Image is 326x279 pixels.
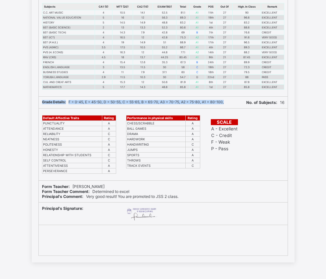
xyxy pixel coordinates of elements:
[205,35,217,40] td: 17th
[153,60,176,65] td: 35.3
[176,45,190,50] td: 86.7
[217,35,233,40] td: 27
[185,158,200,163] td: A
[261,84,284,89] td: EXCELLENT
[176,3,190,10] th: Total
[233,20,261,25] td: 83.2
[205,60,217,65] td: 24th
[42,206,83,211] b: Principal's Signature:
[102,120,116,126] td: A
[261,45,284,50] td: EXCELLENT
[112,35,133,40] td: 16.5
[185,142,200,147] td: C
[233,10,261,15] td: 90
[185,115,200,120] th: Rating
[102,126,116,131] td: A
[133,79,153,84] td: 12
[176,25,190,30] td: 80.6
[233,84,261,89] td: 85.8
[217,74,233,79] td: 27
[112,50,133,55] td: 16.3
[42,142,102,147] td: POLITENESS
[217,84,233,89] td: 27
[153,40,176,45] td: 51
[233,45,261,50] td: 89.3
[42,25,95,30] td: BST (BASIC SCIENCE)
[153,74,176,79] td: 30
[126,147,185,152] td: JUMPS
[205,20,217,25] td: 1st
[42,55,95,60] td: RNV (CRS)
[95,79,112,84] td: 4
[126,131,185,136] td: DRAMA
[112,20,133,25] td: 14.5
[42,184,70,189] b: Form Teacher:
[261,55,284,60] td: EXCELLENT
[217,40,233,45] td: 27
[126,136,185,142] td: HARDWORK
[153,25,176,30] td: 52.3
[185,163,200,168] td: C
[217,20,233,25] td: 27
[153,65,176,70] td: 30
[176,65,190,70] td: 58
[133,30,153,35] td: 7.9
[95,60,112,65] td: 4
[102,158,116,163] td: C
[42,65,95,70] td: ENGLISH LANGUAGE
[205,45,217,50] td: 4th
[42,163,102,168] td: ATTENTIVENESS
[261,40,284,45] td: EXCELLENT
[42,60,95,65] td: FRENCH
[95,45,112,50] td: 3.5
[112,84,133,89] td: 17.7
[133,10,153,15] td: 14.1
[261,35,284,40] td: VERY GOOD
[102,152,116,158] td: C
[42,30,95,35] td: BST (BASIC TECH)
[205,70,217,74] td: 18th
[133,50,153,55] td: 12
[126,142,185,147] td: HANDWRITING
[217,30,233,35] td: 27
[42,158,102,163] td: SELF CONTROL
[42,152,102,158] td: RELATIONSHIP WITH STUDENTS
[95,65,112,70] td: 3
[133,84,153,89] td: 14.3
[133,15,153,20] td: 12
[153,3,176,10] th: EXAM (60)
[95,10,112,15] td: 4
[42,20,95,25] td: HISTORY
[42,131,102,136] td: RELIABILITY
[42,50,95,55] td: PVS (H. ECONS)
[112,30,133,35] td: 14.3
[205,65,217,70] td: 19th
[42,136,102,142] td: NEATNESS
[233,40,261,45] td: 96.5
[102,163,116,168] td: A
[233,70,261,74] td: 79.5
[261,79,284,84] td: EXCELLENT
[261,10,284,15] td: EXCELLENT
[153,20,176,25] td: 48.8
[185,126,200,131] td: A
[153,15,176,20] td: 56.3
[112,55,133,60] td: 18
[233,15,261,20] td: 96.6
[176,10,190,15] td: 81.1
[126,115,185,120] th: Performance in physical skills
[112,70,133,74] td: 11
[42,100,224,104] span: F = 0-45, E = 45-50, D = 50-55, C = 55-65, B = 65-70, A3 = 70-75, A2 = 75-80, A1 = 80-100,
[217,50,233,55] td: 27
[233,25,261,30] td: 88.6
[95,25,112,30] td: 2
[176,79,190,84] td: 81.9
[190,10,205,15] td: A1
[190,25,205,30] td: A1
[112,25,133,30] td: 13
[42,45,95,50] td: PVS (AGRIC)
[190,30,205,35] td: B
[126,163,185,168] td: TRACK EVENTS
[261,74,284,79] td: PASS
[176,70,190,74] td: 60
